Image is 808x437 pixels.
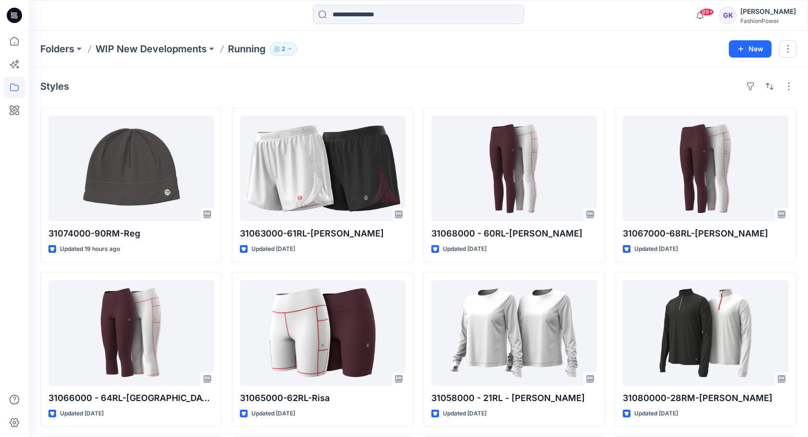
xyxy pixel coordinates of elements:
a: 31068000 - 60RL-Ravon [431,116,597,221]
p: Updated [DATE] [251,244,295,254]
a: 31065000-62RL-Risa [240,280,405,386]
p: 31068000 - 60RL-[PERSON_NAME] [431,227,597,240]
p: 31074000-90RM-Reg [48,227,214,240]
p: 31063000-61RL-[PERSON_NAME] [240,227,405,240]
a: WIP New Developments [95,42,207,56]
p: 31065000-62RL-Risa [240,391,405,405]
h4: Styles [40,81,69,92]
p: Updated [DATE] [443,409,487,419]
button: 2 [270,42,297,56]
a: 31074000-90RM-Reg [48,116,214,221]
div: [PERSON_NAME] [740,6,796,17]
span: 99+ [700,8,714,16]
p: Updated [DATE] [634,244,678,254]
a: 31080000-28RM-Ralf [623,280,788,386]
p: 31067000-68RL-[PERSON_NAME] [623,227,788,240]
div: GK [719,7,737,24]
p: Updated [DATE] [634,409,678,419]
p: 31080000-28RM-[PERSON_NAME] [623,391,788,405]
p: 31066000 - 64RL-[GEOGRAPHIC_DATA] [48,391,214,405]
p: Updated [DATE] [60,409,104,419]
a: 31063000-61RL-Raisa [240,116,405,221]
a: 31058000 - 21RL - Ravita [431,280,597,386]
p: Updated 19 hours ago [60,244,120,254]
p: Running [228,42,266,56]
button: New [729,40,772,58]
div: FashionPower [740,17,796,24]
p: Updated [DATE] [251,409,295,419]
a: Folders [40,42,74,56]
p: 31058000 - 21RL - [PERSON_NAME] [431,391,597,405]
a: 31066000 - 64RL-Riva [48,280,214,386]
p: Updated [DATE] [443,244,487,254]
a: 31067000-68RL-Ravina [623,116,788,221]
p: 2 [282,44,285,54]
